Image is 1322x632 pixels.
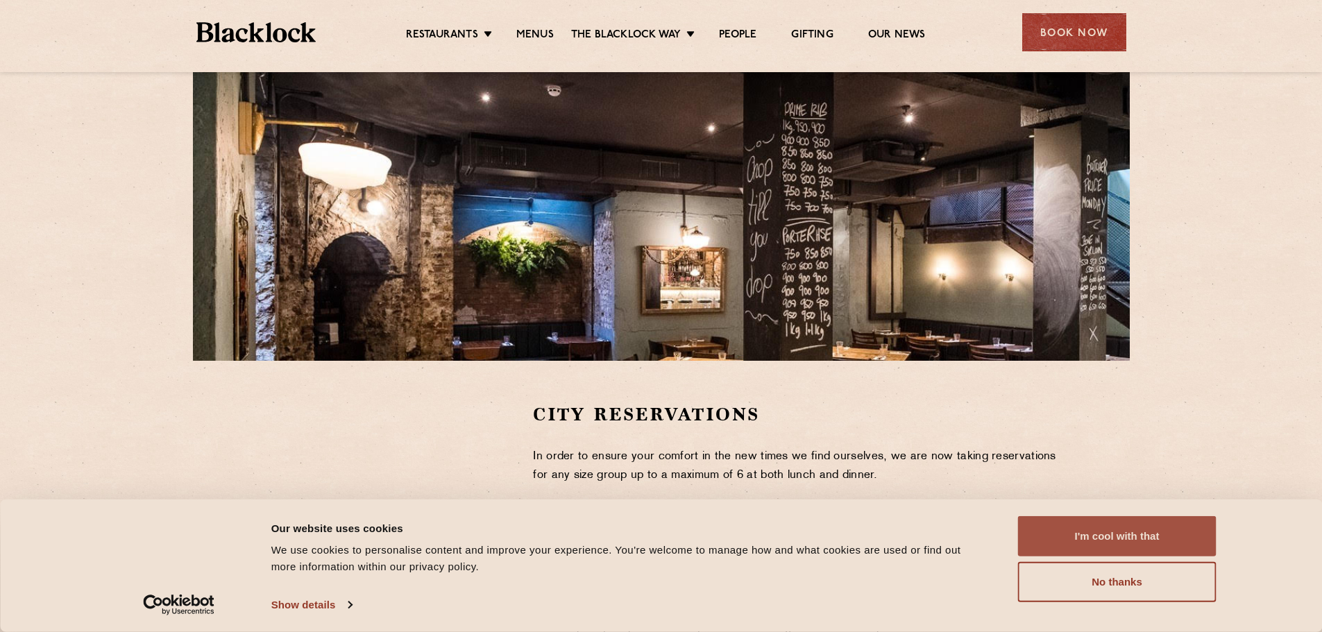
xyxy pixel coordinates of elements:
[533,447,1065,485] p: In order to ensure your comfort in the new times we find ourselves, we are now taking reservation...
[791,28,833,44] a: Gifting
[533,402,1065,427] h2: City Reservations
[196,22,316,42] img: BL_Textured_Logo-footer-cropped.svg
[1018,516,1217,556] button: I'm cool with that
[118,595,239,615] a: Usercentrics Cookiebot - opens in a new window
[271,520,987,536] div: Our website uses cookies
[868,28,926,44] a: Our News
[571,28,681,44] a: The Blacklock Way
[271,595,352,615] a: Show details
[719,28,756,44] a: People
[1022,13,1126,51] div: Book Now
[1018,562,1217,602] button: No thanks
[516,28,554,44] a: Menus
[307,402,462,611] iframe: OpenTable make booking widget
[271,542,987,575] div: We use cookies to personalise content and improve your experience. You're welcome to manage how a...
[406,28,478,44] a: Restaurants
